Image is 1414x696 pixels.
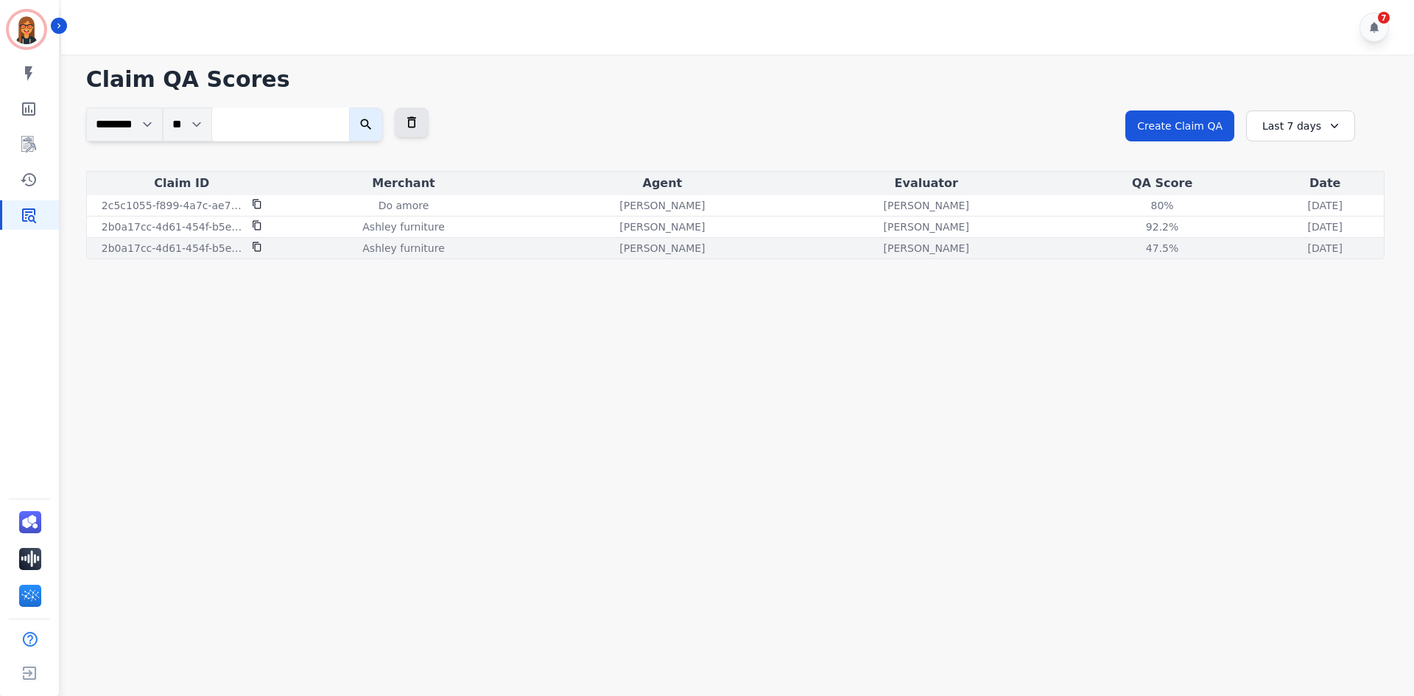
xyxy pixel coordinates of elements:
[884,219,969,234] p: [PERSON_NAME]
[1308,219,1343,234] p: [DATE]
[102,198,243,213] p: 2c5c1055-f899-4a7c-ae78-7326bde1962d
[533,175,791,192] div: Agent
[619,241,705,256] p: [PERSON_NAME]
[1308,241,1343,256] p: [DATE]
[1246,110,1355,141] div: Last 7 days
[362,219,444,234] p: Ashley furniture
[619,219,705,234] p: [PERSON_NAME]
[1308,198,1343,213] p: [DATE]
[9,12,44,47] img: Bordered avatar
[362,241,444,256] p: Ashley furniture
[1129,241,1195,256] div: 47.5%
[102,219,243,234] p: 2b0a17cc-4d61-454f-b5ec-6842b6763f50
[280,175,527,192] div: Merchant
[798,175,1055,192] div: Evaluator
[884,198,969,213] p: [PERSON_NAME]
[1129,198,1195,213] div: 80%
[1378,12,1390,24] div: 7
[884,241,969,256] p: [PERSON_NAME]
[1061,175,1264,192] div: QA Score
[102,241,243,256] p: 2b0a17cc-4d61-454f-b5ec-6842b6763f50
[90,175,274,192] div: Claim ID
[1125,110,1234,141] button: Create Claim QA
[379,198,429,213] p: Do amore
[1129,219,1195,234] div: 92.2%
[619,198,705,213] p: [PERSON_NAME]
[1269,175,1381,192] div: Date
[86,66,1385,93] h1: Claim QA Scores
